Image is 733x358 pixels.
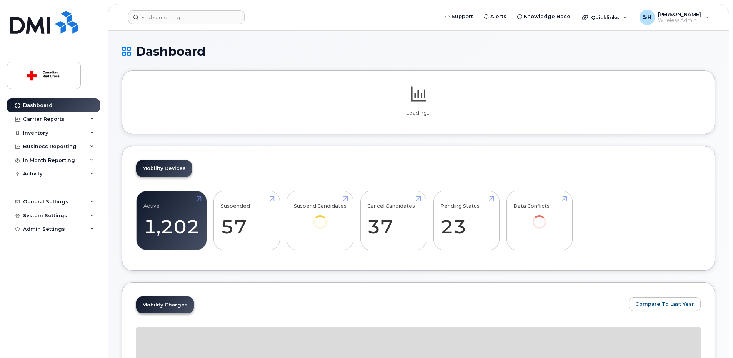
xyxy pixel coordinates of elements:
[221,195,273,246] a: Suspended 57
[367,195,419,246] a: Cancel Candidates 37
[136,160,192,177] a: Mobility Devices
[513,195,565,240] a: Data Conflicts
[440,195,492,246] a: Pending Status 23
[136,296,194,313] a: Mobility Charges
[294,195,347,240] a: Suspend Candidates
[629,297,701,311] button: Compare To Last Year
[136,110,701,117] p: Loading...
[122,45,715,58] h1: Dashboard
[143,195,200,246] a: Active 1,202
[635,300,694,308] span: Compare To Last Year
